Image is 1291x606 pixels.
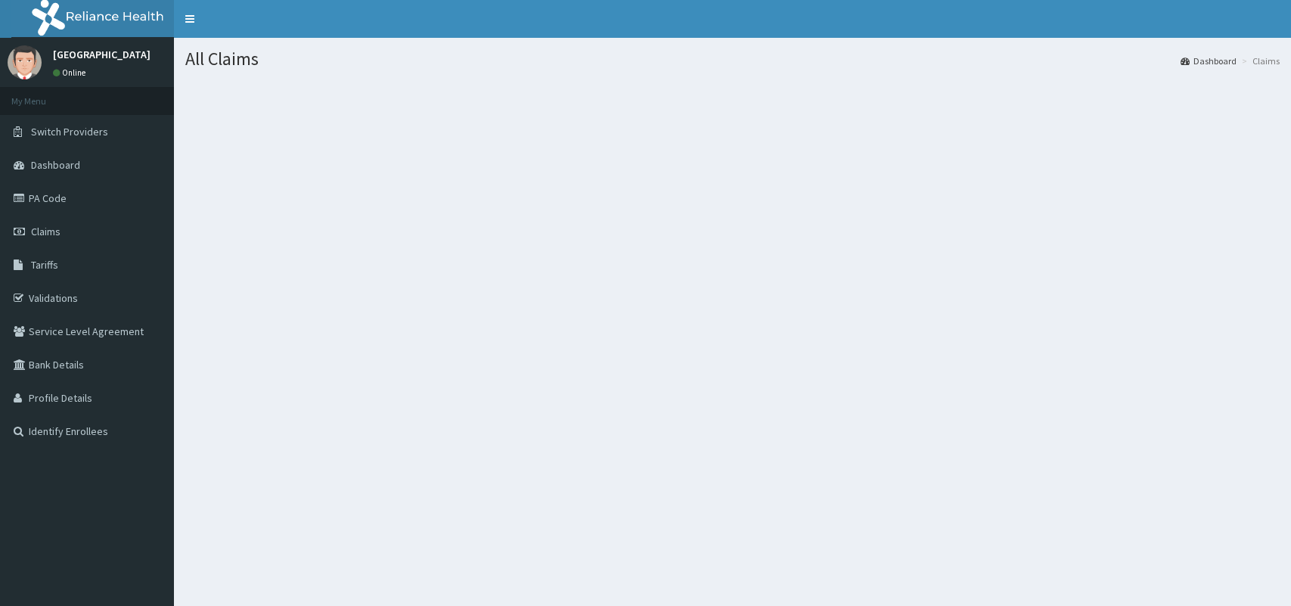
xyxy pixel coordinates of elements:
[8,45,42,79] img: User Image
[31,125,108,138] span: Switch Providers
[1181,54,1237,67] a: Dashboard
[53,49,151,60] p: [GEOGRAPHIC_DATA]
[31,258,58,272] span: Tariffs
[1238,54,1280,67] li: Claims
[31,158,80,172] span: Dashboard
[185,49,1280,69] h1: All Claims
[53,67,89,78] a: Online
[31,225,61,238] span: Claims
